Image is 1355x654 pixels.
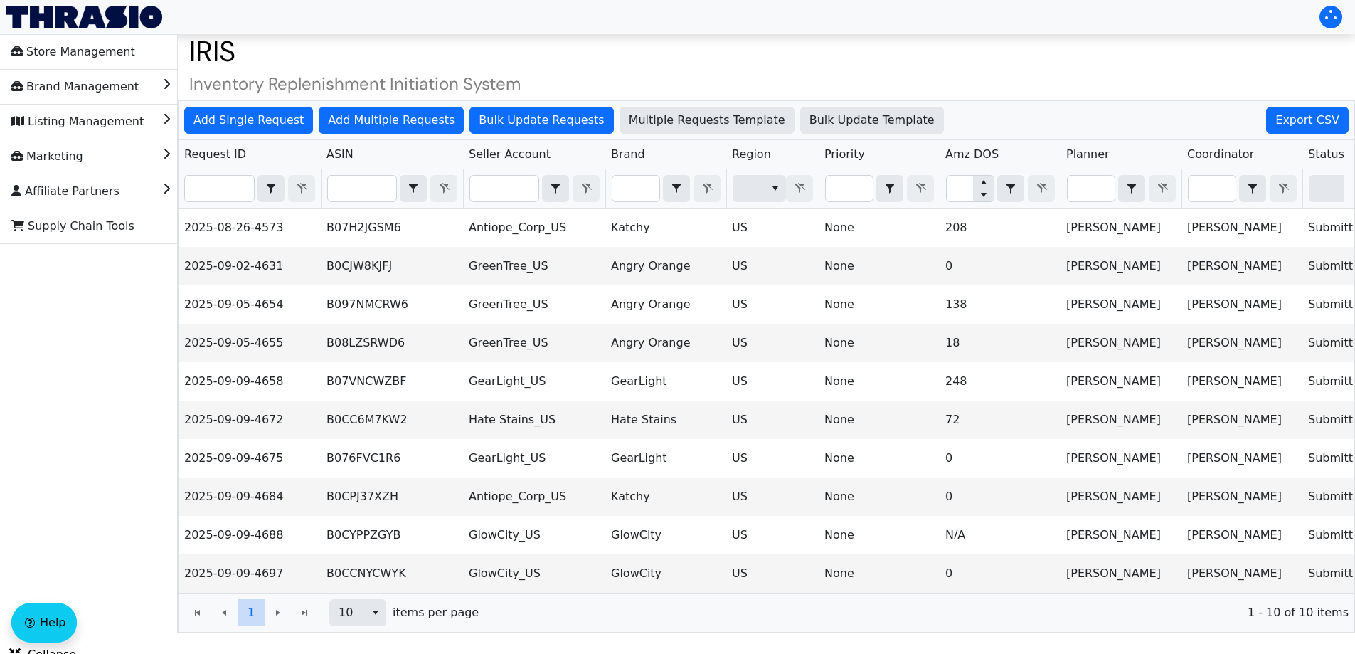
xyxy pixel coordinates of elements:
[1181,247,1302,285] td: [PERSON_NAME]
[940,169,1061,209] th: Filter
[876,175,903,202] span: Choose Operator
[940,324,1061,362] td: 18
[321,209,463,247] td: B07H2JGSM6
[824,146,865,163] span: Priority
[819,209,940,247] td: None
[1181,401,1302,439] td: [PERSON_NAME]
[605,401,726,439] td: Hate Stains
[1239,175,1266,202] span: Choose Operator
[11,145,83,168] span: Marketing
[877,176,903,201] button: select
[321,247,463,285] td: B0CJW8KJFJ
[605,324,726,362] td: Angry Orange
[463,285,605,324] td: GreenTree_US
[605,554,726,593] td: GlowCity
[732,146,771,163] span: Region
[1181,362,1302,401] td: [PERSON_NAME]
[463,401,605,439] td: Hate Stains_US
[463,478,605,516] td: Antiope_Corp_US
[1068,176,1115,201] input: Filter
[940,478,1061,516] td: 0
[940,516,1061,554] td: N/A
[726,169,819,209] th: Filter
[11,110,144,133] span: Listing Management
[973,189,994,201] button: Decrease value
[11,75,139,98] span: Brand Management
[179,169,321,209] th: Filter
[726,362,819,401] td: US
[321,362,463,401] td: B07VNCWZBF
[940,285,1061,324] td: 138
[940,362,1061,401] td: 248
[726,439,819,478] td: US
[11,603,77,643] button: Help floatingactionbutton
[463,209,605,247] td: Antiope_Corp_US
[400,175,427,202] span: Choose Operator
[1061,439,1181,478] td: [PERSON_NAME]
[321,324,463,362] td: B08LZSRWD6
[940,439,1061,478] td: 0
[6,6,162,28] img: Thrasio Logo
[11,41,135,63] span: Store Management
[11,215,134,238] span: Supply Chain Tools
[1266,107,1349,134] div: Export CSV
[319,107,464,134] button: Add Multiple Requests
[726,247,819,285] td: US
[179,478,321,516] td: 2025-09-09-4684
[726,401,819,439] td: US
[1181,554,1302,593] td: [PERSON_NAME]
[470,176,538,201] input: Filter
[179,324,321,362] td: 2025-09-05-4655
[328,112,455,129] span: Add Multiple Requests
[326,146,354,163] span: ASIN
[940,401,1061,439] td: 72
[179,209,321,247] td: 2025-08-26-4573
[733,175,786,202] span: Filter
[605,285,726,324] td: Angry Orange
[258,176,284,201] button: select
[819,247,940,285] td: None
[248,604,255,621] span: 1
[1187,146,1254,163] span: Coordinator
[179,554,321,593] td: 2025-09-09-4697
[185,176,254,201] input: Filter
[819,516,940,554] td: None
[339,604,356,621] span: 10
[1275,112,1339,129] span: Export CSV
[463,324,605,362] td: GreenTree_US
[1181,439,1302,478] td: [PERSON_NAME]
[542,175,569,202] span: Choose Operator
[490,604,1349,621] span: 1 - 10 of 10 items
[629,112,785,129] span: Multiple Requests Template
[257,175,285,202] span: Choose Operator
[809,112,935,129] span: Bulk Update Template
[612,176,659,201] input: Filter
[1189,176,1236,201] input: Filter
[179,247,321,285] td: 2025-09-02-4631
[328,176,396,201] input: Filter
[819,169,940,209] th: Filter
[463,439,605,478] td: GearLight_US
[605,169,726,209] th: Filter
[179,362,321,401] td: 2025-09-09-4658
[998,176,1024,201] button: select
[605,516,726,554] td: GlowCity
[40,614,65,631] span: Help
[321,285,463,324] td: B097NMCRW6
[178,34,1355,68] h1: IRIS
[819,362,940,401] td: None
[826,176,873,201] input: Filter
[179,401,321,439] td: 2025-09-09-4672
[1066,146,1110,163] span: Planner
[1181,478,1302,516] td: [PERSON_NAME]
[178,74,1355,95] h4: Inventory Replenishment Initiation System
[400,176,426,201] button: select
[393,604,479,621] span: items per page
[543,176,568,201] button: select
[1061,554,1181,593] td: [PERSON_NAME]
[726,285,819,324] td: US
[321,401,463,439] td: B0CC6M7KW2
[179,285,321,324] td: 2025-09-05-4654
[1181,324,1302,362] td: [PERSON_NAME]
[321,478,463,516] td: B0CPJ37XZH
